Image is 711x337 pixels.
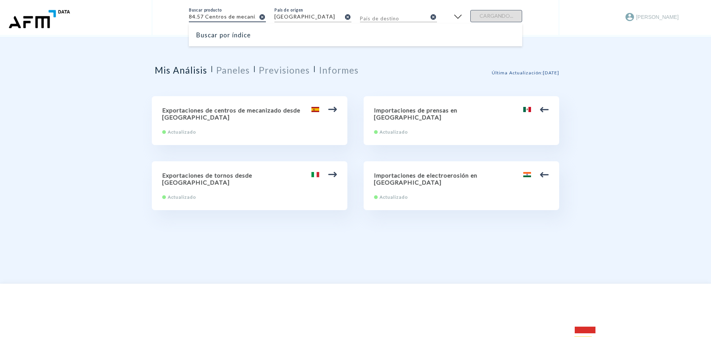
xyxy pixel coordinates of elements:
[344,14,351,20] i: cancel
[313,65,316,81] span: |
[168,129,196,135] span: Actualizado
[380,129,408,135] span: Actualizado
[430,11,437,23] button: clear-input
[452,11,464,22] img: open filter
[162,107,337,121] h2: Exportaciones de centros de mecanizado desde [GEOGRAPHIC_DATA]
[211,65,213,81] span: |
[253,65,256,81] span: |
[380,194,408,200] span: Actualizado
[625,13,634,21] img: Account Icon
[625,11,678,23] button: [PERSON_NAME]
[155,65,207,75] h2: Mis Análisis
[168,194,196,200] span: Actualizado
[274,8,303,12] label: País de origen
[6,9,71,29] img: enantio
[259,65,310,75] h2: Previsiones
[540,170,549,179] img: arrow.svg
[492,70,559,75] span: Última Actualización : [DATE]
[374,107,549,121] h2: Importaciones de prensas en [GEOGRAPHIC_DATA]
[319,65,358,75] h2: Informes
[189,24,522,46] div: Buscar por índice
[374,172,549,186] h2: Importaciones de electroerosión en [GEOGRAPHIC_DATA]
[344,11,351,23] button: clear-input
[216,65,250,75] h2: Paneles
[540,105,549,114] img: arrow.svg
[328,105,337,114] img: arrow.svg
[430,14,437,20] i: cancel
[189,8,222,12] label: Buscar producto
[258,11,266,23] button: clear-input
[259,14,266,20] i: cancel
[328,170,337,179] img: arrow.svg
[162,172,337,186] h2: Exportaciones de tornos desde [GEOGRAPHIC_DATA]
